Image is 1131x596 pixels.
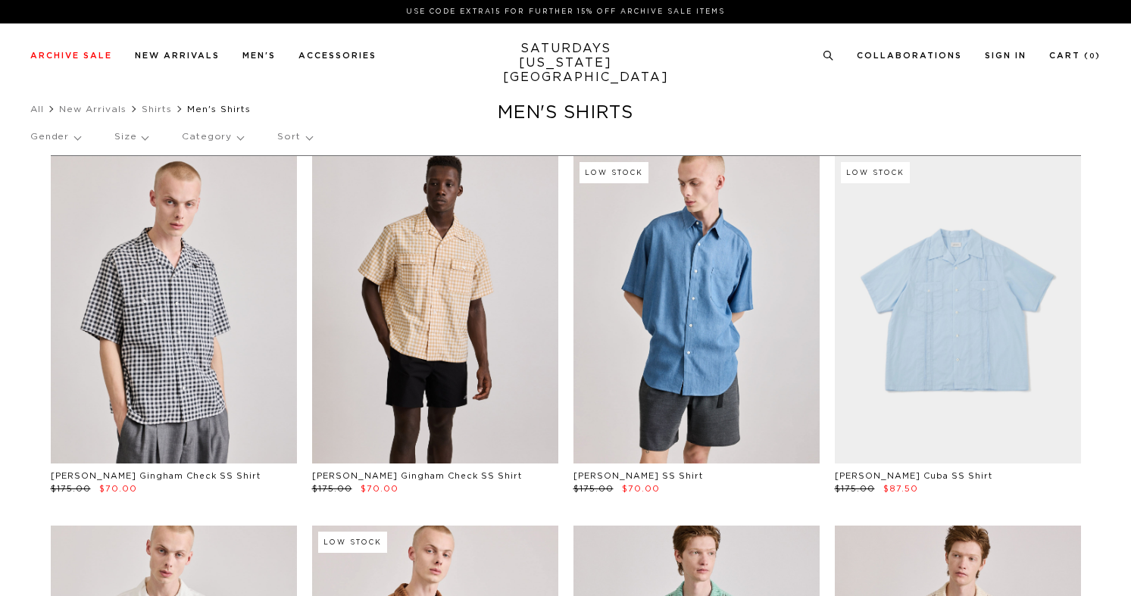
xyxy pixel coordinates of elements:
p: Category [182,120,243,154]
p: Use Code EXTRA15 for Further 15% Off Archive Sale Items [36,6,1095,17]
span: $175.00 [835,485,875,493]
a: [PERSON_NAME] SS Shirt [573,472,703,480]
div: Low Stock [580,162,648,183]
span: $70.00 [622,485,660,493]
a: [PERSON_NAME] Cuba SS Shirt [835,472,992,480]
span: $175.00 [51,485,91,493]
a: Shirts [142,105,172,114]
a: New Arrivals [135,51,220,60]
a: New Arrivals [59,105,127,114]
small: 0 [1089,53,1095,60]
a: Accessories [298,51,376,60]
span: $70.00 [361,485,398,493]
a: Collaborations [857,51,962,60]
div: Low Stock [318,532,387,553]
a: SATURDAYS[US_STATE][GEOGRAPHIC_DATA] [503,42,628,85]
a: Cart (0) [1049,51,1101,60]
span: $70.00 [99,485,137,493]
a: Men's [242,51,276,60]
span: $175.00 [573,485,614,493]
a: All [30,105,44,114]
span: $87.50 [883,485,918,493]
span: Men's Shirts [187,105,251,114]
p: Gender [30,120,80,154]
a: Sign In [985,51,1026,60]
div: Low Stock [841,162,910,183]
p: Size [114,120,148,154]
a: [PERSON_NAME] Gingham Check SS Shirt [51,472,261,480]
a: [PERSON_NAME] Gingham Check SS Shirt [312,472,522,480]
a: Archive Sale [30,51,112,60]
span: $175.00 [312,485,352,493]
p: Sort [277,120,311,154]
